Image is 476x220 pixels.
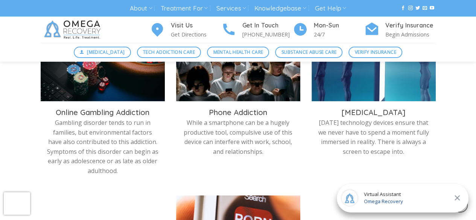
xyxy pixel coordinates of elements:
[254,2,306,15] a: Knowledgebase
[385,30,436,39] p: Begin Admissions
[74,47,131,58] a: [MEDICAL_DATA]
[242,30,293,39] p: [PHONE_NUMBER]
[317,118,430,156] p: [DATE] technology devices ensure that we never have to spend a moment fully immersed in reality. ...
[213,49,263,56] span: Mental Health Care
[130,2,152,15] a: About
[221,21,293,39] a: Get In Touch [PHONE_NUMBER]
[314,30,364,39] p: 24/7
[348,47,402,58] a: Verify Insurance
[314,21,364,30] h4: Mon-Sun
[137,47,201,58] a: Tech Addiction Care
[408,6,412,11] a: Follow on Instagram
[315,2,346,15] a: Get Help
[171,21,221,30] h4: Visit Us
[317,108,430,117] h3: [MEDICAL_DATA]
[401,6,405,11] a: Follow on Facebook
[385,21,436,30] h4: Verify Insurance
[216,2,246,15] a: Services
[364,21,436,39] a: Verify Insurance Begin Admissions
[41,17,106,43] img: Omega Recovery
[430,6,434,11] a: Follow on YouTube
[161,2,208,15] a: Treatment For
[46,118,159,176] p: Gambling disorder tends to run in families, but environmental factors have also contributed to th...
[87,49,125,56] span: [MEDICAL_DATA]
[176,32,300,101] img: phone-addiction-treatment
[415,6,420,11] a: Follow on Twitter
[46,108,159,117] h3: Online Gambling Addiction
[182,108,295,117] h3: Phone Addiction
[423,6,427,11] a: Send us an email
[143,49,195,56] span: Tech Addiction Care
[182,118,295,156] p: While a smartphone can be a hugely productive tool, compulsive use of this device can interfere w...
[355,49,396,56] span: Verify Insurance
[242,21,293,30] h4: Get In Touch
[207,47,269,58] a: Mental Health Care
[150,21,221,39] a: Visit Us Get Directions
[281,49,336,56] span: Substance Abuse Care
[171,30,221,39] p: Get Directions
[275,47,342,58] a: Substance Abuse Care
